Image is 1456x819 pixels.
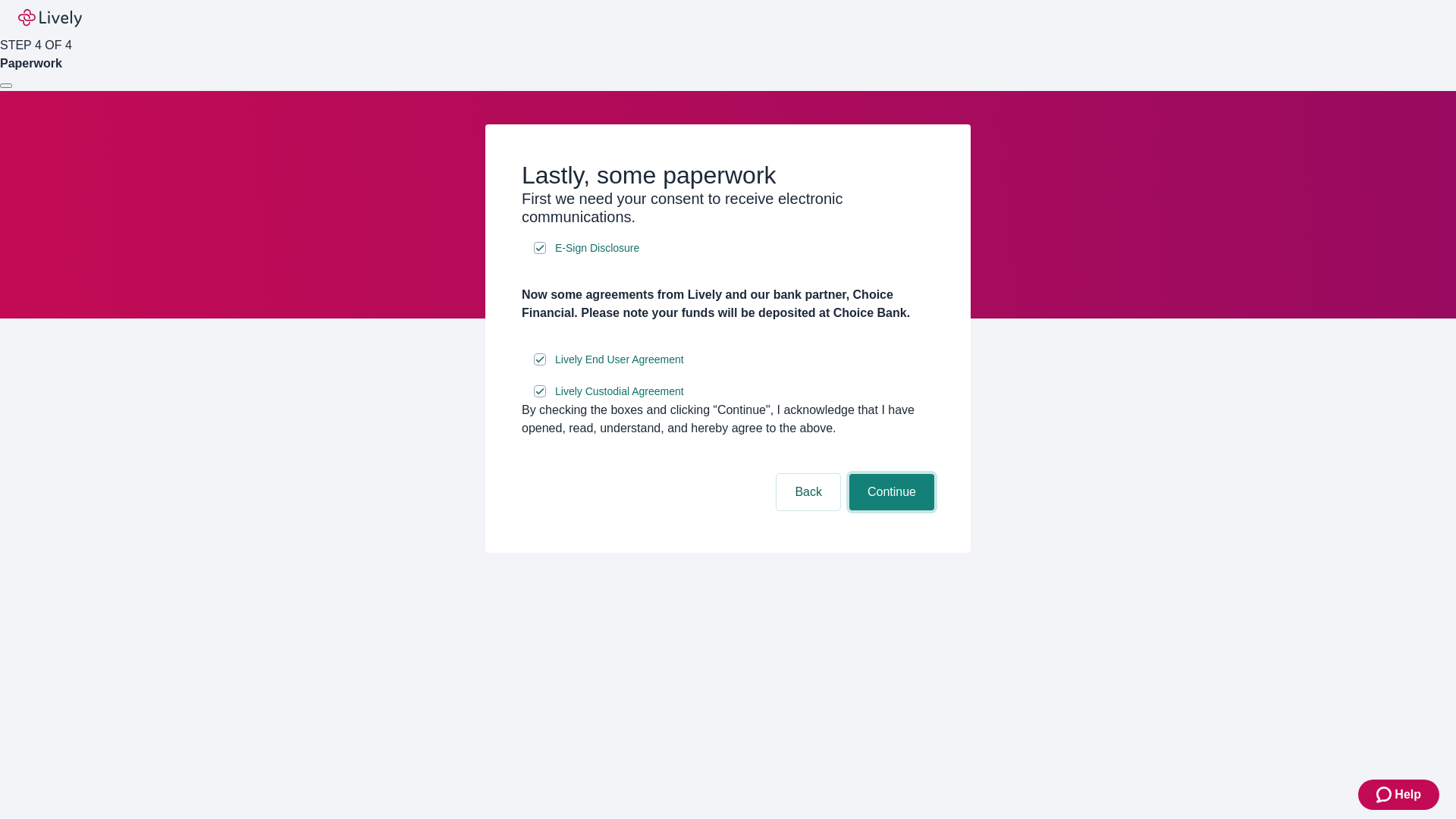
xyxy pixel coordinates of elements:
div: By checking the boxes and clicking “Continue", I acknowledge that I have opened, read, understand... [522,401,934,438]
h4: Now some agreements from Lively and our bank partner, Choice Financial. Please note your funds wi... [522,286,934,322]
h3: First we need your consent to receive electronic communications. [522,190,934,226]
a: e-sign disclosure document [552,239,642,258]
svg: Zendesk support icon [1376,786,1395,804]
h2: Lastly, some paperwork [522,161,934,190]
a: e-sign disclosure document [552,382,687,401]
img: Lively [18,9,82,27]
a: e-sign disclosure document [552,350,687,369]
button: Continue [849,474,934,510]
button: Back [777,474,840,510]
span: Help [1395,786,1421,804]
span: E-Sign Disclosure [555,240,639,256]
span: Lively End User Agreement [555,352,684,368]
span: Lively Custodial Agreement [555,384,684,400]
button: Zendesk support iconHelp [1358,780,1439,810]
